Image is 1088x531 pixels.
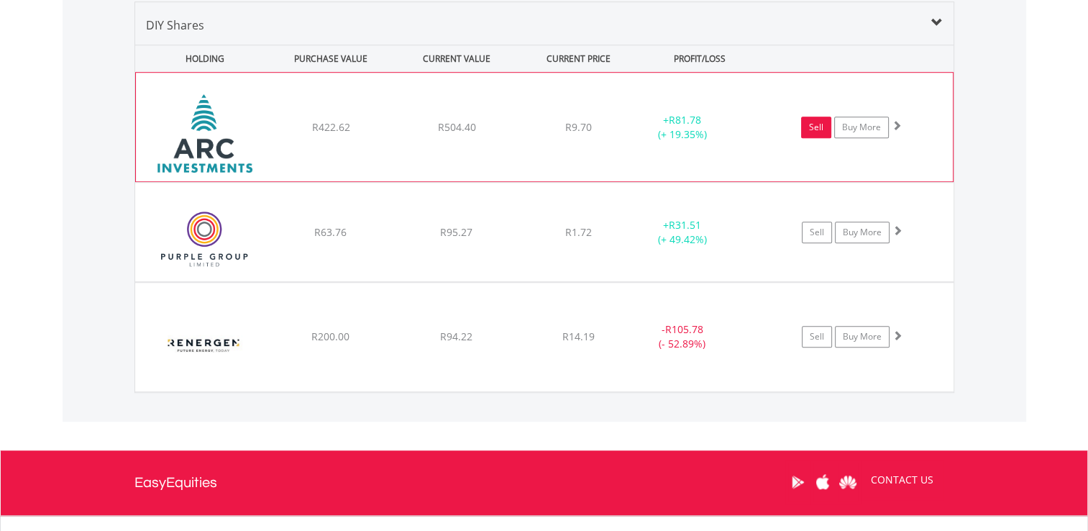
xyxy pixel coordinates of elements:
[440,330,472,343] span: R94.22
[628,322,737,351] div: - (- 52.89%)
[861,460,943,500] a: CONTACT US
[565,120,592,134] span: R9.70
[146,17,204,33] span: DIY Shares
[836,460,861,504] a: Huawei
[396,45,518,72] div: CURRENT VALUE
[810,460,836,504] a: Apple
[314,225,347,239] span: R63.76
[802,326,832,348] a: Sell
[669,218,701,232] span: R31.51
[565,225,592,239] span: R1.72
[143,91,267,178] img: EQU.ZA.AIL.png
[562,330,595,343] span: R14.19
[440,225,472,239] span: R95.27
[801,117,831,138] a: Sell
[142,301,266,387] img: EQU.ZA.REN.png
[628,113,736,142] div: + (+ 19.35%)
[785,460,810,504] a: Google Play
[437,120,475,134] span: R504.40
[311,330,349,343] span: R200.00
[628,218,737,247] div: + (+ 49.42%)
[639,45,762,72] div: PROFIT/LOSS
[270,45,393,72] div: PURCHASE VALUE
[834,117,889,138] a: Buy More
[665,322,703,336] span: R105.78
[521,45,635,72] div: CURRENT PRICE
[311,120,349,134] span: R422.62
[142,201,266,278] img: EQU.ZA.PPE.png
[802,222,832,243] a: Sell
[134,450,217,515] a: EasyEquities
[835,326,890,348] a: Buy More
[136,45,267,72] div: HOLDING
[835,222,890,243] a: Buy More
[669,113,701,127] span: R81.78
